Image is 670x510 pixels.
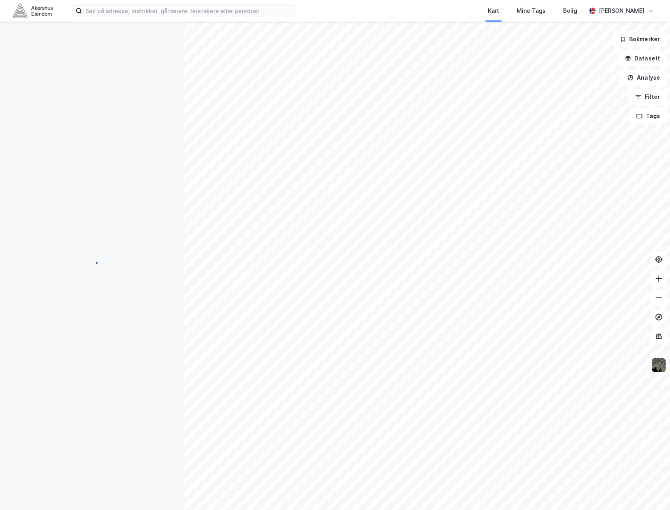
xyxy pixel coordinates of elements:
[618,50,667,66] button: Datasett
[599,6,644,16] div: [PERSON_NAME]
[613,31,667,47] button: Bokmerker
[628,89,667,105] button: Filter
[82,5,296,17] input: Søk på adresse, matrikkel, gårdeiere, leietakere eller personer
[630,108,667,124] button: Tags
[651,357,666,373] img: 9k=
[86,255,98,267] img: spinner.a6d8c91a73a9ac5275cf975e30b51cfb.svg
[620,70,667,86] button: Analyse
[563,6,577,16] div: Bolig
[517,6,546,16] div: Mine Tags
[630,472,670,510] iframe: Chat Widget
[13,4,53,18] img: akershus-eiendom-logo.9091f326c980b4bce74ccdd9f866810c.svg
[630,472,670,510] div: Kontrollprogram for chat
[488,6,499,16] div: Kart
